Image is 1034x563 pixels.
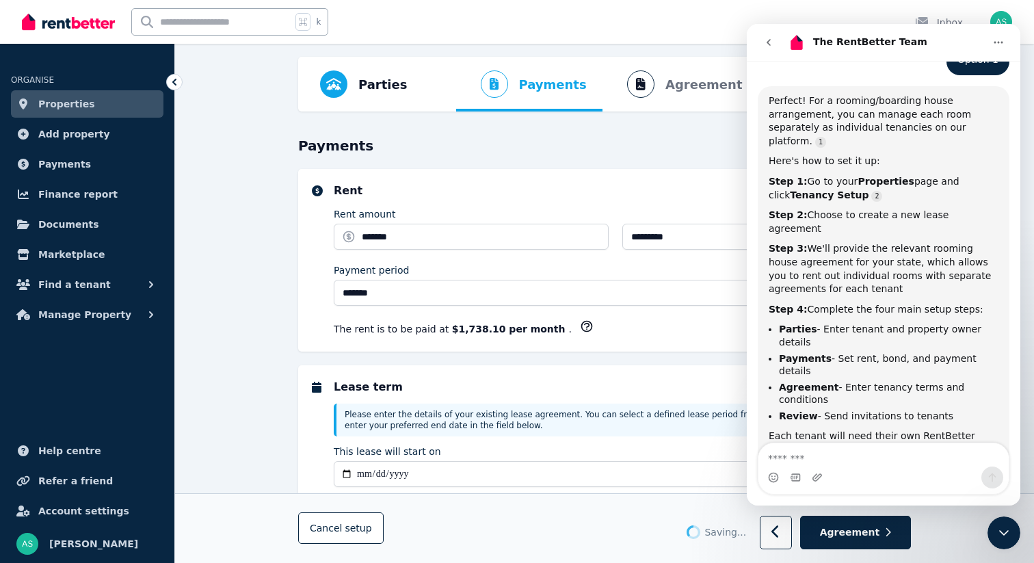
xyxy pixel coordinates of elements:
a: Source reference 5610162: [124,167,135,178]
iframe: Intercom live chat [747,24,1020,506]
span: k [316,16,321,27]
label: Payment period [334,263,409,277]
a: Payments [11,150,163,178]
a: Properties [11,90,163,118]
li: - Send invitations to tenants [32,386,252,399]
textarea: Message… [12,419,262,443]
span: Account settings [38,503,129,519]
button: Gif picker [43,448,54,459]
button: Manage Property [11,301,163,328]
div: We'll provide the relevant rooming house agreement for your state, which allows you to rent out i... [22,218,252,272]
b: Tenancy Setup [43,166,122,176]
b: Step 4: [22,280,61,291]
a: Account settings [11,497,163,525]
span: Payments [519,75,587,94]
span: Properties [38,96,95,112]
button: Parties [309,57,418,112]
button: Send a message… [235,443,256,464]
div: The RentBetter Team says… [11,62,263,502]
span: Payments [38,156,91,172]
b: Review [32,387,71,397]
button: Find a tenant [11,271,163,298]
button: Cancelsetup [298,513,384,545]
li: - Set rent, bond, and payment details [32,328,252,354]
span: Add property [38,126,110,142]
span: Refer a friend [38,473,113,489]
span: Manage Property [38,306,131,323]
a: Marketplace [11,241,163,268]
p: The rent is to be paid at . [334,322,572,336]
span: Parties [358,75,407,94]
span: Find a tenant [38,276,111,293]
div: Perfect! For a rooming/boarding house arrangement, you can manage each room separately as individ... [22,70,252,124]
b: Payments [32,329,85,340]
iframe: Intercom live chat [987,516,1020,549]
button: Upload attachment [65,448,76,459]
label: This lease will start on [334,445,441,458]
b: Step 1: [22,152,61,163]
button: Agreement [800,516,911,550]
div: Choose to create a new lease agreement [22,185,252,211]
div: Perfect! For a rooming/boarding house arrangement, you can manage each room separately as individ... [11,62,263,501]
img: Abraham Samuel [16,533,38,555]
a: Finance report [11,181,163,208]
b: Step 3: [22,219,61,230]
img: RentBetter [22,12,115,32]
span: setup [345,522,371,536]
b: Step 2: [22,185,61,196]
b: Agreement [32,358,92,369]
span: Help centre [38,443,101,459]
div: Inbox [915,16,963,29]
div: Here's how to set it up: [22,131,252,144]
span: Cancel [310,523,372,534]
a: Add property [11,120,163,148]
span: Saving ... [704,526,746,540]
span: Finance report [38,186,118,202]
span: ORGANISE [11,75,54,85]
b: Properties [111,152,168,163]
b: Parties [32,300,70,311]
span: [PERSON_NAME] [49,536,138,552]
span: Agreement [820,526,880,540]
button: Emoji picker [21,448,32,459]
a: Source reference 11437190: [68,113,79,124]
span: Please enter the details of your existing lease agreement. You can select a defined lease period ... [345,410,871,430]
img: Abraham Samuel [990,11,1012,33]
h5: Rent [334,183,897,199]
nav: Progress [298,57,911,112]
li: - Enter tenancy terms and conditions [32,357,252,382]
li: - Enter tenant and property owner details [32,299,252,324]
a: Help centre [11,437,163,464]
h5: Lease term [334,379,897,395]
div: Complete the four main setup steps: [22,279,252,293]
div: Go to your page and click [22,151,252,178]
a: Documents [11,211,163,238]
b: $1,738.10 per month [452,324,569,335]
span: Documents [38,216,99,233]
span: Marketplace [38,246,105,263]
button: Payments [456,57,598,112]
div: Each tenant will need their own RentBetter account and will receive separate invitations to sign ... [22,406,252,446]
label: Rent amount [334,207,396,221]
h3: Payments [298,136,911,155]
a: Refer a friend [11,467,163,495]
